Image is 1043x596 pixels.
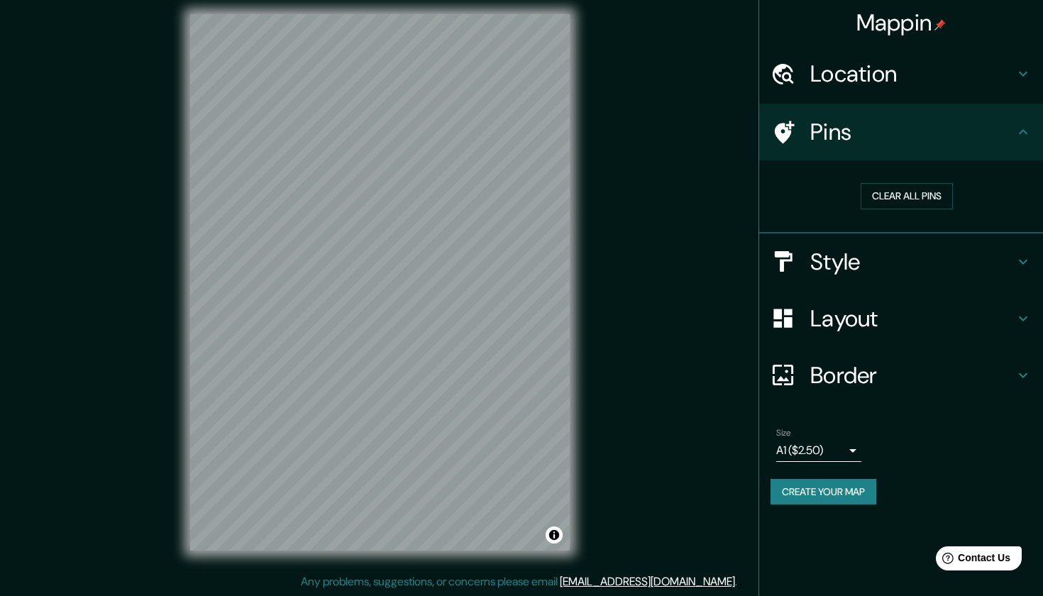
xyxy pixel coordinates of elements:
[810,304,1015,333] h4: Layout
[546,526,563,543] button: Toggle attribution
[861,183,953,209] button: Clear all pins
[776,426,791,438] label: Size
[917,541,1027,580] iframe: Help widget launcher
[771,479,876,505] button: Create your map
[810,248,1015,276] h4: Style
[934,19,946,31] img: pin-icon.png
[737,573,739,590] div: .
[810,60,1015,88] h4: Location
[301,573,737,590] p: Any problems, suggestions, or concerns please email .
[759,290,1043,347] div: Layout
[856,9,947,37] h4: Mappin
[739,573,742,590] div: .
[759,233,1043,290] div: Style
[776,439,861,462] div: A1 ($2.50)
[759,45,1043,102] div: Location
[810,361,1015,390] h4: Border
[759,347,1043,404] div: Border
[810,118,1015,146] h4: Pins
[560,574,735,589] a: [EMAIL_ADDRESS][DOMAIN_NAME]
[190,14,570,551] canvas: Map
[759,104,1043,160] div: Pins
